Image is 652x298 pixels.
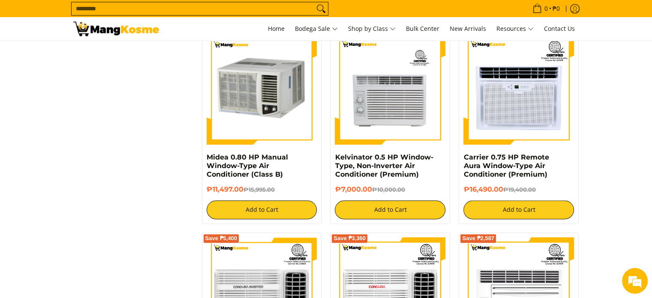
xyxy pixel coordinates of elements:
[205,236,237,241] span: Save ₱5,400
[450,24,486,33] span: New Arrivals
[207,153,288,178] a: Midea 0.80 HP Manual Window-Type Air Conditioner (Class B)
[268,24,285,33] span: Home
[344,17,400,40] a: Shop by Class
[243,186,275,193] del: ₱15,995.00
[530,4,562,13] span: •
[551,6,561,12] span: ₱0
[463,185,574,194] h6: ₱16,490.00
[492,17,538,40] a: Resources
[503,186,535,193] del: ₱19,400.00
[463,153,549,178] a: Carrier 0.75 HP Remote Aura Window-Type Air Conditioner (Premium)
[463,34,574,144] img: Carrier 0.75 HP Remote Aura Window-Type Air Conditioner (Premium)
[406,24,439,33] span: Bulk Center
[295,24,338,34] span: Bodega Sale
[462,236,494,241] span: Save ₱2,587
[372,186,405,193] del: ₱10,000.00
[335,153,433,178] a: Kelvinator 0.5 HP Window-Type, Non-Inverter Air Conditioner (Premium)
[335,34,445,144] img: kelvinator-.5hp-window-type-airconditioner-full-view-mang-kosme
[291,17,342,40] a: Bodega Sale
[335,185,445,194] h6: ₱7,000.00
[544,24,575,33] span: Contact Us
[207,200,317,219] button: Add to Cart
[543,6,549,12] span: 0
[402,17,444,40] a: Bulk Center
[540,17,579,40] a: Contact Us
[168,17,579,40] nav: Main Menu
[348,24,396,34] span: Shop by Class
[496,24,534,34] span: Resources
[264,17,289,40] a: Home
[73,21,159,36] img: Bodega Sale Aircon l Mang Kosme: Home Appliances Warehouse Sale
[463,200,574,219] button: Add to Cart
[335,200,445,219] button: Add to Cart
[207,185,317,194] h6: ₱11,497.00
[207,34,317,144] img: Midea 0.80 HP Manual Window-Type Air Conditioner (Class B)
[314,2,328,15] button: Search
[445,17,490,40] a: New Arrivals
[334,236,366,241] span: Save ₱3,360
